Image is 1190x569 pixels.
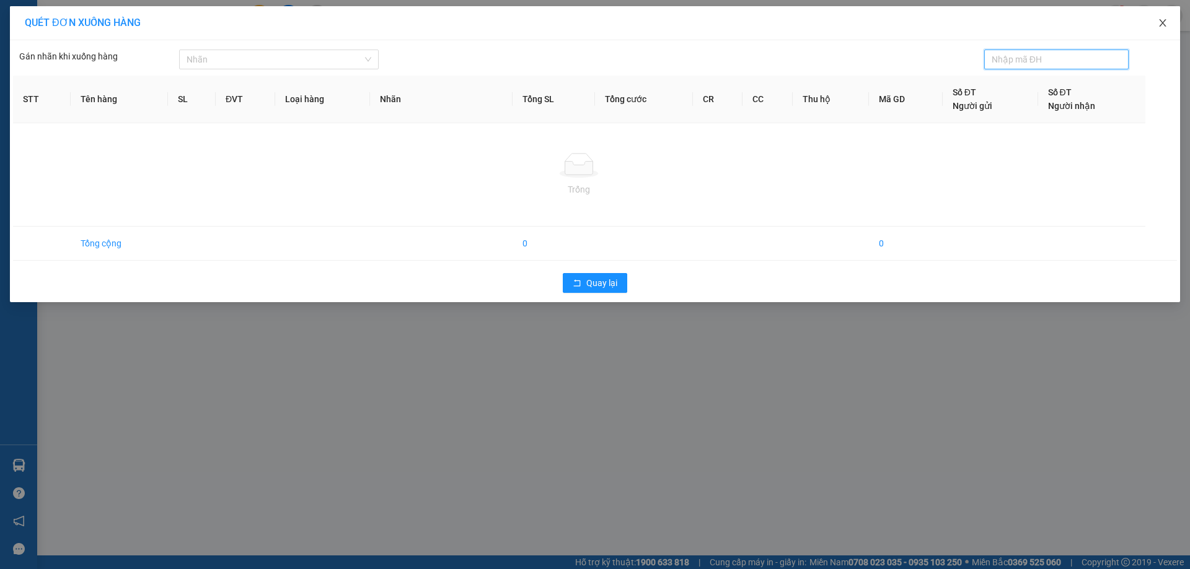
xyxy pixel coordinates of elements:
th: Tổng cước [595,76,694,123]
span: Quay lại [586,276,617,290]
th: Thu hộ [793,76,869,123]
strong: PHIẾU GỬI HÀNG [63,43,164,56]
th: SL [168,76,216,123]
th: Tên hàng [71,76,168,123]
div: Gán nhãn khi xuống hàng [19,50,179,69]
span: rollback [573,279,581,289]
span: Người gửi [953,101,992,111]
td: 0 [869,227,943,261]
span: DDN1309250948 [181,10,288,26]
th: STT [13,76,71,123]
span: Website [58,72,87,82]
strong: CÔNG TY TNHH VĨNH QUANG [52,14,175,41]
th: Loại hàng [275,76,369,123]
input: Nhập mã ĐH [992,53,1112,66]
span: Số ĐT [953,87,976,97]
span: Người nhận [1048,101,1095,111]
strong: : [DOMAIN_NAME] [58,71,168,82]
th: ĐVT [216,76,275,123]
strong: Hotline : 0889 23 23 23 [73,59,154,68]
th: CR [693,76,743,123]
span: close [1158,18,1168,28]
button: rollbackQuay lại [563,273,627,293]
td: Tổng cộng [71,227,168,261]
td: 0 [513,227,595,261]
span: QUÉT ĐƠN XUỐNG HÀNG [25,17,141,28]
div: Trống [23,183,1135,196]
span: Số ĐT [1048,87,1072,97]
button: Close [1145,6,1180,41]
th: Nhãn [370,76,513,123]
img: logo [7,19,45,77]
th: Mã GD [869,76,943,123]
th: Tổng SL [513,76,595,123]
th: CC [743,76,792,123]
